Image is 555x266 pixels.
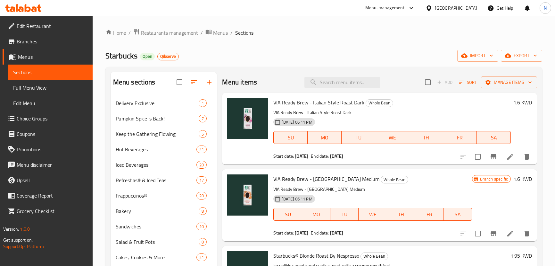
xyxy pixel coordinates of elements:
span: Edit Restaurant [17,22,87,30]
nav: breadcrumb [105,29,542,37]
img: VIA Ready Brew - Pike Place Roast Medium [227,174,268,216]
span: SU [276,210,299,219]
span: Whole Bean [361,253,388,260]
a: Edit Restaurant [3,18,93,34]
div: items [199,99,207,107]
button: TU [342,131,376,144]
span: Refreshas® & Iced Teas [116,176,197,184]
span: Hot Beverages [116,146,197,153]
input: search [304,77,380,88]
span: VIA Ready Brew - [GEOGRAPHIC_DATA] Medium [273,174,379,184]
span: Add item [435,77,455,87]
h2: Menu sections [113,77,155,87]
span: MO [310,133,339,142]
span: 20 [197,162,206,168]
span: Keep the Gathering Flowing [116,130,199,138]
a: Full Menu View [8,80,93,95]
h6: 1.6 KWD [513,98,532,107]
div: Iced Beverages20 [111,157,217,173]
b: [DATE] [330,152,344,160]
span: 7 [199,116,206,122]
div: [GEOGRAPHIC_DATA] [435,4,477,12]
span: Iced Beverages [116,161,197,169]
span: Sections [13,68,87,76]
span: Delivery Exclusive [116,99,199,107]
div: items [196,223,207,230]
span: End date: [311,229,329,237]
span: Menus [213,29,228,37]
span: WE [378,133,407,142]
span: import [462,52,493,60]
b: [DATE] [330,229,344,237]
div: Refreshas® & Iced Teas17 [111,173,217,188]
a: Home [105,29,126,37]
button: MO [308,131,342,144]
span: Grocery Checklist [17,207,87,215]
li: / [128,29,131,37]
b: [DATE] [295,152,308,160]
span: Open [140,54,155,59]
span: Sections [235,29,253,37]
div: Sandwiches10 [111,219,217,234]
div: items [199,130,207,138]
span: Edit Menu [13,99,87,107]
span: [DATE] 06:11 PM [279,196,315,202]
div: Hot Beverages21 [111,142,217,157]
span: Sort sections [186,75,202,90]
button: FR [443,131,477,144]
div: items [199,238,207,246]
span: SU [276,133,305,142]
div: items [199,207,207,215]
h6: 1.95 KWD [510,251,532,260]
span: Starbucks® Blonde Roast By Nespresso [273,251,359,261]
span: WE [361,210,384,219]
button: export [501,50,542,62]
span: TH [412,133,441,142]
span: Coupons [17,130,87,138]
span: Version: [3,225,19,233]
div: Cakes, Cookies & More [116,253,197,261]
div: items [196,161,207,169]
div: Delivery Exclusive1 [111,95,217,111]
li: / [201,29,203,37]
h6: 1.6 KWD [513,174,532,183]
span: Restaurants management [141,29,198,37]
span: Upsell [17,176,87,184]
a: Edit Menu [8,95,93,111]
span: 10 [197,224,206,230]
button: import [457,50,498,62]
a: Promotions [3,142,93,157]
div: Whole Bean [381,176,408,183]
div: Pumpkin Spice is Back!7 [111,111,217,126]
a: Edit menu item [506,230,514,237]
button: Branch-specific-item [486,149,501,164]
span: Start date: [273,229,294,237]
span: TU [344,133,373,142]
div: items [199,115,207,122]
span: N [544,4,547,12]
span: Manage items [486,78,532,86]
button: WE [375,131,409,144]
span: VIA Ready Brew - Italian Style Roast Dark [273,98,364,107]
span: Sandwiches [116,223,197,230]
button: FR [415,208,443,221]
span: 8 [199,239,206,245]
span: Qikserve [158,54,178,59]
a: Sections [8,65,93,80]
span: 5 [199,131,206,137]
span: Starbucks [105,49,137,63]
span: TU [333,210,356,219]
span: 1.0.0 [20,225,30,233]
div: Salad & Fruit Pots8 [111,234,217,250]
span: Sort [459,79,477,86]
span: Menus [18,53,87,61]
a: Upsell [3,173,93,188]
span: Pumpkin Spice is Back! [116,115,199,122]
button: SU [273,208,302,221]
p: VIA Ready Brew - Italian Style Roast Dark [273,109,510,117]
span: 21 [197,254,206,261]
span: SA [446,210,469,219]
